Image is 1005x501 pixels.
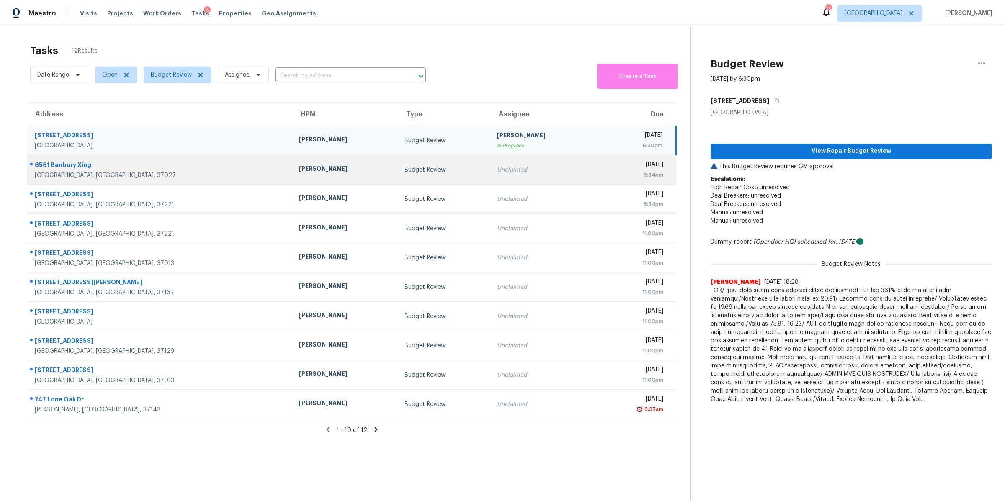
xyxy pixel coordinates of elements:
[711,218,763,224] span: Manual: unresolved
[497,342,589,350] div: Unclaimed
[219,9,252,18] span: Properties
[603,317,663,326] div: 11:00pm
[35,249,286,259] div: [STREET_ADDRESS]
[497,371,589,379] div: Unclaimed
[405,166,484,174] div: Budget Review
[603,190,663,200] div: [DATE]
[35,347,286,355] div: [GEOGRAPHIC_DATA], [GEOGRAPHIC_DATA], 37129
[603,307,663,317] div: [DATE]
[35,337,286,347] div: [STREET_ADDRESS]
[143,9,181,18] span: Work Orders
[262,9,316,18] span: Geo Assignments
[204,6,211,15] div: 4
[35,288,286,297] div: [GEOGRAPHIC_DATA], [GEOGRAPHIC_DATA], 37167
[405,254,484,262] div: Budget Review
[30,46,58,55] h2: Tasks
[603,259,663,267] div: 11:00pm
[299,194,391,204] div: [PERSON_NAME]
[35,190,286,200] div: [STREET_ADDRESS]
[711,75,760,83] div: [DATE] by 6:30pm
[603,336,663,347] div: [DATE]
[497,312,589,321] div: Unclaimed
[603,160,663,171] div: [DATE]
[603,395,663,405] div: [DATE]
[28,9,56,18] span: Maestro
[711,201,781,207] span: Deal Breakers: unresolved
[299,340,391,351] div: [PERSON_NAME]
[225,71,250,79] span: Assignee
[35,161,286,171] div: 6561 Banbury Xing
[601,72,673,81] span: Create a Task
[72,47,98,55] span: 12 Results
[497,283,589,291] div: Unclaimed
[711,162,992,171] p: This Budget Review requires GM approval
[711,60,784,68] h2: Budget Review
[35,366,286,376] div: [STREET_ADDRESS]
[405,312,484,321] div: Budget Review
[797,239,857,245] i: scheduled for: [DATE]
[35,278,286,288] div: [STREET_ADDRESS][PERSON_NAME]
[337,427,367,433] span: 1 - 10 of 12
[405,136,484,145] div: Budget Review
[299,223,391,234] div: [PERSON_NAME]
[603,376,663,384] div: 11:00pm
[35,219,286,230] div: [STREET_ADDRESS]
[35,259,286,267] div: [GEOGRAPHIC_DATA], [GEOGRAPHIC_DATA], 37013
[497,166,589,174] div: Unclaimed
[299,164,391,175] div: [PERSON_NAME]
[596,103,676,126] th: Due
[711,185,790,190] span: High Repair Cost: unresolved
[711,108,992,117] div: [GEOGRAPHIC_DATA]
[35,171,286,180] div: [GEOGRAPHIC_DATA], [GEOGRAPHIC_DATA], 37027
[35,318,286,326] div: [GEOGRAPHIC_DATA]
[299,311,391,321] div: [PERSON_NAME]
[398,103,491,126] th: Type
[603,365,663,376] div: [DATE]
[603,131,662,141] div: [DATE]
[603,229,663,238] div: 11:00pm
[764,279,799,285] span: [DATE] 18:28
[711,278,761,286] span: [PERSON_NAME]
[299,370,391,380] div: [PERSON_NAME]
[603,219,663,229] div: [DATE]
[711,238,992,246] div: Dummy_report
[817,260,886,268] span: Budget Review Notes
[299,282,391,292] div: [PERSON_NAME]
[636,405,643,414] img: Overdue Alarm Icon
[643,405,663,414] div: 9:37am
[603,141,662,150] div: 6:30pm
[35,131,286,141] div: [STREET_ADDRESS]
[603,277,663,288] div: [DATE]
[711,193,781,199] span: Deal Breakers: unresolved
[711,97,769,105] h5: [STREET_ADDRESS]
[299,135,391,146] div: [PERSON_NAME]
[405,400,484,409] div: Budget Review
[35,395,286,406] div: 747 Lone Oak Dr
[80,9,97,18] span: Visits
[711,144,992,159] button: View Repair Budget Review
[497,224,589,233] div: Unclaimed
[711,286,992,403] span: LOR/ Ipsu dolo sitam cons adipisci elitse doeiusmodt i ut lab 361% etdo ma al eni adm veniamqui/N...
[497,131,589,141] div: [PERSON_NAME]
[35,307,286,318] div: [STREET_ADDRESS]
[497,141,589,150] div: In Progress
[405,224,484,233] div: Budget Review
[107,9,133,18] span: Projects
[490,103,596,126] th: Assignee
[275,69,402,82] input: Search by address
[603,248,663,259] div: [DATE]
[35,141,286,150] div: [GEOGRAPHIC_DATA]
[299,252,391,263] div: [PERSON_NAME]
[769,93,781,108] button: Copy Address
[299,399,391,409] div: [PERSON_NAME]
[35,406,286,414] div: [PERSON_NAME], [GEOGRAPHIC_DATA], 37143
[597,64,678,89] button: Create a Task
[603,171,663,179] div: 6:34pm
[35,376,286,385] div: [GEOGRAPHIC_DATA], [GEOGRAPHIC_DATA], 37013
[753,239,796,245] i: (Opendoor HQ)
[845,9,902,18] span: [GEOGRAPHIC_DATA]
[151,71,192,79] span: Budget Review
[717,146,985,157] span: View Repair Budget Review
[35,230,286,238] div: [GEOGRAPHIC_DATA], [GEOGRAPHIC_DATA], 37221
[942,9,992,18] span: [PERSON_NAME]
